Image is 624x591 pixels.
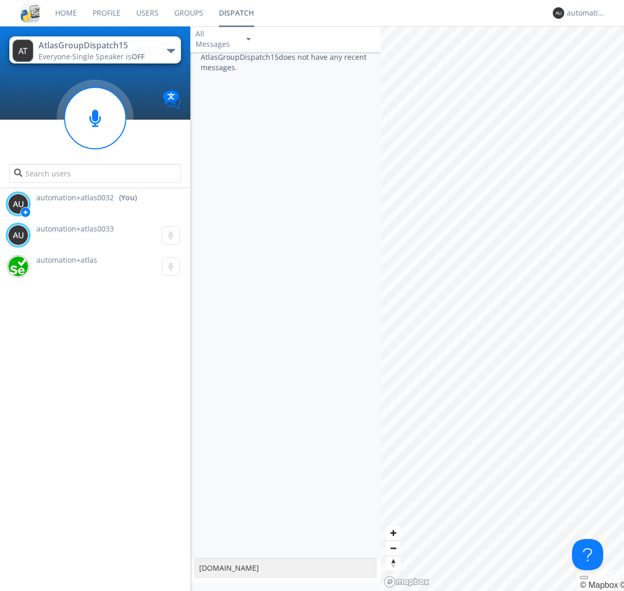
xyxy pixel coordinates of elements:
[194,558,376,578] textarea: [DOMAIN_NAME]
[386,525,401,541] button: Zoom in
[386,556,401,571] button: Reset bearing to north
[163,91,181,109] img: Translation enabled
[386,541,401,556] button: Zoom out
[384,576,430,588] a: Mapbox logo
[246,38,251,41] img: caret-down-sm.svg
[12,40,33,62] img: 373638.png
[36,192,114,203] span: automation+atlas0032
[8,256,29,277] img: d2d01cd9b4174d08988066c6d424eccd
[132,52,145,61] span: OFF
[8,225,29,246] img: 373638.png
[9,36,180,63] button: AtlasGroupDispatch15Everyone·Single Speaker isOFF
[119,192,137,203] div: (You)
[36,255,97,265] span: automation+atlas
[572,539,603,570] iframe: Toggle Customer Support
[580,576,588,579] button: Toggle attribution
[72,52,145,61] span: Single Speaker is
[21,4,40,22] img: cddb5a64eb264b2086981ab96f4c1ba7
[36,224,114,234] span: automation+atlas0033
[38,40,155,52] div: AtlasGroupDispatch15
[386,556,401,571] span: Reset bearing to north
[553,7,564,19] img: 373638.png
[567,8,606,18] div: automation+atlas0032
[580,581,618,589] a: Mapbox
[386,541,401,556] span: Zoom out
[9,164,180,183] input: Search users
[196,29,237,49] div: All Messages
[190,52,381,558] div: AtlasGroupDispatch15 does not have any recent messages.
[38,52,155,62] div: Everyone ·
[8,194,29,214] img: 373638.png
